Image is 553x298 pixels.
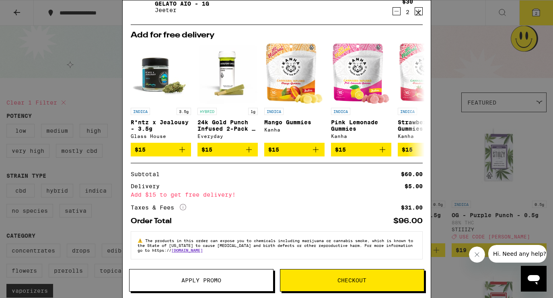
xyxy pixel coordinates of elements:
[398,134,458,139] div: Kanha
[264,127,325,132] div: Kanha
[129,269,273,292] button: Apply Promo
[331,119,391,132] p: Pink Lemonade Gummies
[401,205,423,210] div: $31.00
[398,108,417,115] p: INDICA
[264,43,325,143] a: Open page for Mango Gummies from Kanha
[131,171,165,177] div: Subtotal
[469,247,485,263] iframe: Close message
[331,43,391,143] a: Open page for Pink Lemonade Gummies from Kanha
[402,146,413,153] span: $15
[197,134,258,139] div: Everyday
[131,108,150,115] p: INDICA
[248,108,258,115] p: 1g
[197,43,258,104] img: Everyday - 24k Gold Punch Infused 2-Pack - 1g
[131,43,191,143] a: Open page for R*ntz x Jealousy - 3.5g from Glass House
[177,108,191,115] p: 3.5g
[488,245,547,263] iframe: Message from company
[131,204,186,211] div: Taxes & Fees
[131,134,191,139] div: Glass House
[131,143,191,156] button: Add to bag
[138,238,413,253] span: The products in this order can expose you to chemicals including marijuana or cannabis smoke, whi...
[201,146,212,153] span: $15
[331,134,391,139] div: Kanha
[197,119,258,132] p: 24k Gold Punch Infused 2-Pack - 1g
[393,7,401,15] button: Decrement
[399,43,456,104] img: Kanha - Strawberry Gummies
[264,143,325,156] button: Add to bag
[131,43,191,104] img: Glass House - R*ntz x Jealousy - 3.5g
[331,108,350,115] p: INDICA
[266,43,322,104] img: Kanha - Mango Gummies
[401,171,423,177] div: $60.00
[280,269,424,292] button: Checkout
[405,183,423,189] div: $5.00
[264,119,325,125] p: Mango Gummies
[268,146,279,153] span: $15
[131,119,191,132] p: R*ntz x Jealousy - 3.5g
[398,119,458,132] p: Strawberry Gummies
[197,143,258,156] button: Add to bag
[131,183,165,189] div: Delivery
[155,0,209,7] a: Gelato AIO - 1g
[135,146,146,153] span: $15
[521,266,547,292] iframe: Button to launch messaging window
[138,238,145,243] span: ⚠️
[197,108,217,115] p: HYBRID
[131,192,423,197] div: Add $15 to get free delivery!
[398,143,458,156] button: Add to bag
[131,31,423,39] h2: Add for free delivery
[398,43,458,143] a: Open page for Strawberry Gummies from Kanha
[181,277,221,283] span: Apply Promo
[337,277,366,283] span: Checkout
[335,146,346,153] span: $15
[131,218,177,225] div: Order Total
[393,218,423,225] div: $96.00
[402,9,413,15] div: 2
[171,248,203,253] a: [DOMAIN_NAME]
[264,108,284,115] p: INDICA
[331,143,391,156] button: Add to bag
[333,43,389,104] img: Kanha - Pink Lemonade Gummies
[197,43,258,143] a: Open page for 24k Gold Punch Infused 2-Pack - 1g from Everyday
[155,7,209,13] p: Jeeter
